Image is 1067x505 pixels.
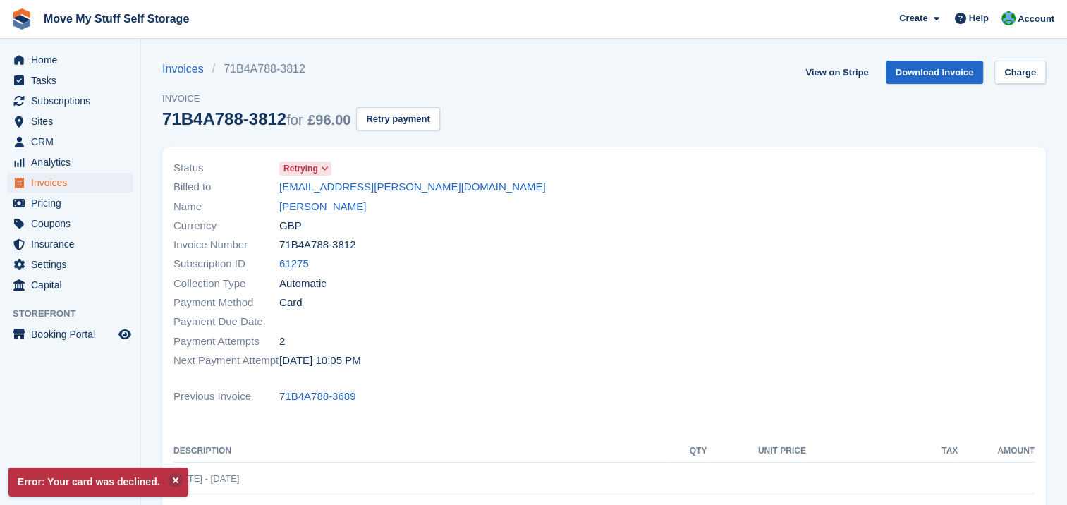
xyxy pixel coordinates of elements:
[886,61,984,84] a: Download Invoice
[173,353,279,369] span: Next Payment Attempt
[279,199,366,215] a: [PERSON_NAME]
[7,214,133,233] a: menu
[31,193,116,213] span: Pricing
[7,152,133,172] a: menu
[31,275,116,295] span: Capital
[279,353,361,369] time: 2025-08-14 21:05:48 UTC
[806,440,958,463] th: Tax
[173,256,279,272] span: Subscription ID
[7,193,133,213] a: menu
[7,234,133,254] a: menu
[31,152,116,172] span: Analytics
[1001,11,1016,25] img: Dan
[279,276,327,292] span: Automatic
[279,179,546,195] a: [EMAIL_ADDRESS][PERSON_NAME][DOMAIN_NAME]
[994,61,1046,84] a: Charge
[31,91,116,111] span: Subscriptions
[173,199,279,215] span: Name
[31,50,116,70] span: Home
[7,111,133,131] a: menu
[38,7,195,30] a: Move My Stuff Self Storage
[7,50,133,70] a: menu
[800,61,874,84] a: View on Stripe
[707,440,806,463] th: Unit Price
[958,440,1035,463] th: Amount
[279,237,355,253] span: 71B4A788-3812
[969,11,989,25] span: Help
[279,218,302,234] span: GBP
[173,295,279,311] span: Payment Method
[7,132,133,152] a: menu
[279,389,355,405] a: 71B4A788-3689
[31,132,116,152] span: CRM
[7,91,133,111] a: menu
[162,109,350,128] div: 71B4A788-3812
[162,61,440,78] nav: breadcrumbs
[31,71,116,90] span: Tasks
[31,214,116,233] span: Coupons
[173,218,279,234] span: Currency
[173,314,279,330] span: Payment Due Date
[7,324,133,344] a: menu
[1018,12,1054,26] span: Account
[173,473,239,484] span: [DATE] - [DATE]
[173,179,279,195] span: Billed to
[279,160,331,176] a: Retrying
[307,112,350,128] span: £96.00
[671,440,707,463] th: QTY
[899,11,927,25] span: Create
[31,234,116,254] span: Insurance
[31,111,116,131] span: Sites
[31,173,116,193] span: Invoices
[173,160,279,176] span: Status
[279,334,285,350] span: 2
[31,324,116,344] span: Booking Portal
[8,468,188,497] p: Error: Your card was declined.
[162,61,212,78] a: Invoices
[7,71,133,90] a: menu
[173,389,279,405] span: Previous Invoice
[286,112,303,128] span: for
[356,107,439,130] button: Retry payment
[279,256,309,272] a: 61275
[31,255,116,274] span: Settings
[116,326,133,343] a: Preview store
[279,295,303,311] span: Card
[173,440,671,463] th: Description
[283,162,318,175] span: Retrying
[7,275,133,295] a: menu
[13,307,140,321] span: Storefront
[7,173,133,193] a: menu
[173,334,279,350] span: Payment Attempts
[7,255,133,274] a: menu
[11,8,32,30] img: stora-icon-8386f47178a22dfd0bd8f6a31ec36ba5ce8667c1dd55bd0f319d3a0aa187defe.svg
[173,237,279,253] span: Invoice Number
[162,92,440,106] span: Invoice
[173,276,279,292] span: Collection Type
